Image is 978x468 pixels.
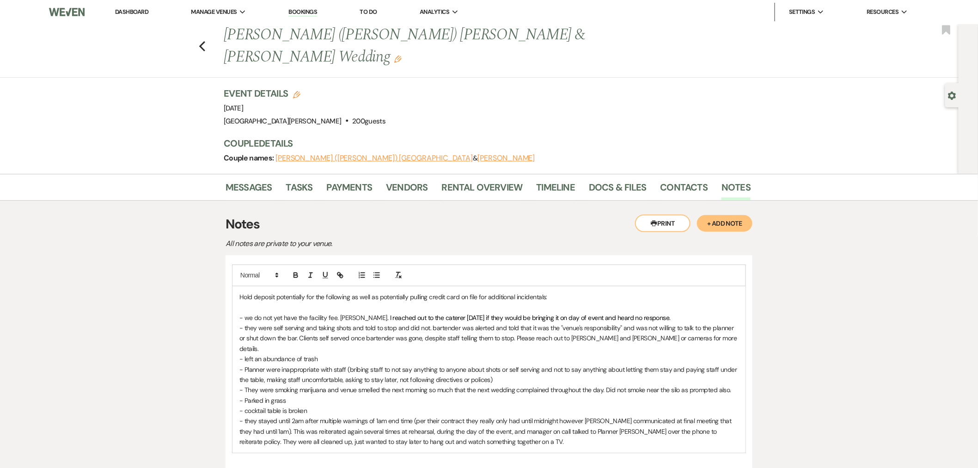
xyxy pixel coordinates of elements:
[239,354,739,364] p: - left an abundance of trash
[360,8,377,16] a: To Do
[327,180,373,200] a: Payments
[286,180,313,200] a: Tasks
[275,154,535,163] span: &
[191,7,237,17] span: Manage Venues
[387,314,671,322] span: . I reached out to the caterer [DATE] if they would be bringing it on day of event and heard no r...
[660,180,708,200] a: Contacts
[697,215,752,232] button: + Add Note
[115,8,148,16] a: Dashboard
[224,24,638,68] h1: [PERSON_NAME] ([PERSON_NAME]) [PERSON_NAME] & [PERSON_NAME] Wedding
[537,180,575,200] a: Timeline
[224,104,243,113] span: [DATE]
[394,55,402,63] button: Edit
[224,153,275,163] span: Couple names:
[589,180,646,200] a: Docs & Files
[239,323,739,354] p: - they were self serving and taking shots and told to stop and did not. bartender was alerted and...
[226,215,752,234] h3: Notes
[224,137,741,150] h3: Couple Details
[224,87,385,100] h3: Event Details
[239,385,739,395] p: - They were smoking marijuana and venue smelled the next morning so much that the next wedding co...
[442,180,523,200] a: Rental Overview
[239,364,739,385] p: - Planner were inappropriate with staff (bribing staff to not say anything to anyone about shots ...
[226,238,549,250] p: All notes are private to your venue.
[224,117,342,126] span: [GEOGRAPHIC_DATA][PERSON_NAME]
[352,117,385,126] span: 200 guests
[49,2,85,22] img: Weven Logo
[226,180,272,200] a: Messages
[288,8,317,17] a: Bookings
[239,313,739,323] p: - we do not yet have the facility fee. [PERSON_NAME]
[948,91,956,99] button: Open lead details
[239,395,739,406] p: - Parked in grass
[239,292,739,302] p: Hold deposit potentially for the following as well as potentially pulling credit card on file for...
[635,215,691,232] button: Print
[721,180,751,200] a: Notes
[275,154,473,162] button: [PERSON_NAME] ([PERSON_NAME]) [GEOGRAPHIC_DATA]
[420,7,449,17] span: Analytics
[867,7,899,17] span: Resources
[239,416,739,447] p: - they stayed until 2am after multiple warnings of 1am end time (per their contract they really o...
[789,7,815,17] span: Settings
[239,406,739,416] p: - cocktail table is broken
[386,180,428,200] a: Vendors
[478,154,535,162] button: [PERSON_NAME]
